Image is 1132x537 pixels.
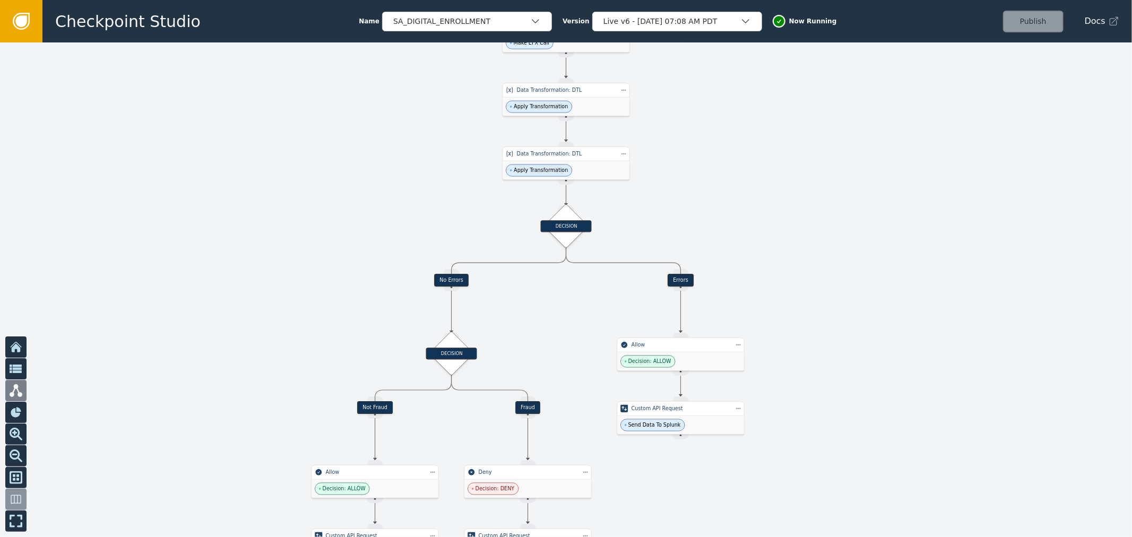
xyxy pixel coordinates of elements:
[55,10,201,33] span: Checkpoint Studio
[563,16,590,26] span: Version
[326,469,425,476] div: Allow
[628,421,681,429] span: Send Data To Splunk
[592,12,762,31] button: Live v6 - [DATE] 07:08 AM PDT
[357,401,393,414] div: Not Fraud
[632,341,730,349] div: Allow
[359,16,379,26] span: Name
[541,220,592,232] div: DECISION
[632,405,730,412] div: Custom API Request
[517,150,616,158] div: Data Transformation: DTL
[382,12,552,31] button: SA_DIGITAL_ENROLLMENT
[476,485,515,492] span: Decision: DENY
[323,485,366,492] span: Decision: ALLOW
[393,16,530,27] div: SA_DIGITAL_ENROLLMENT
[1085,15,1119,28] a: Docs
[1085,15,1105,28] span: Docs
[514,103,568,110] span: Apply Transformation
[668,274,694,287] div: Errors
[426,348,477,359] div: DECISION
[628,358,671,365] span: Decision: ALLOW
[603,16,740,27] div: Live v6 - [DATE] 07:08 AM PDT
[514,167,568,174] span: Apply Transformation
[515,401,540,414] div: Fraud
[789,16,837,26] span: Now Running
[517,86,616,94] div: Data Transformation: DTL
[434,274,469,287] div: No Errors
[479,469,577,476] div: Deny
[514,39,549,47] span: Make EFX Call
